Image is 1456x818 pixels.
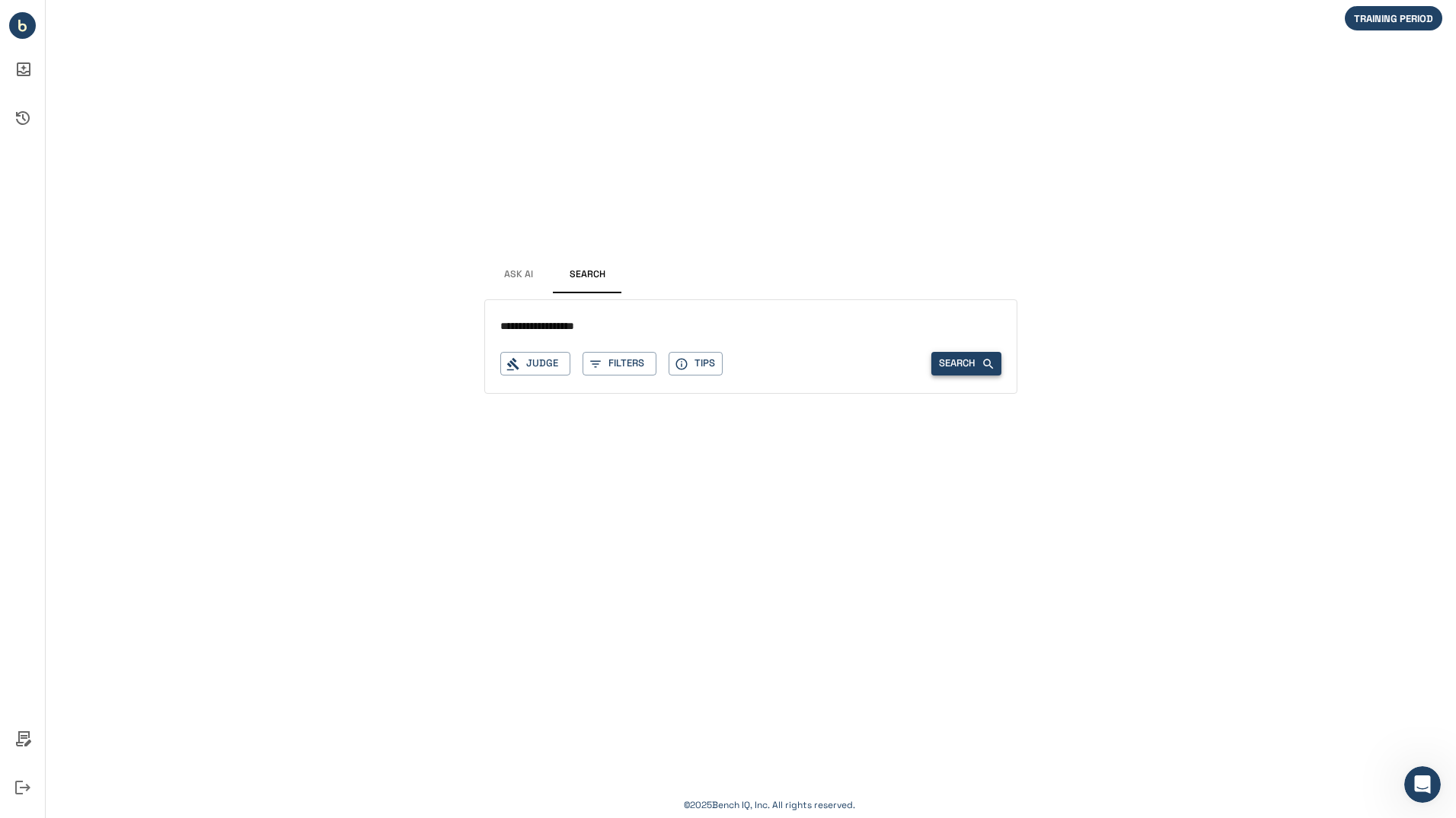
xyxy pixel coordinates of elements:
button: Filters [583,352,656,375]
iframe: Intercom live chat [1404,766,1441,803]
div: We are not billing you for your initial period of in-app activity. [1345,6,1450,30]
button: Search [553,257,621,293]
span: Ask AI [504,269,533,281]
span: TRAINING PERIOD [1345,12,1442,25]
button: Judge [500,352,570,375]
button: Search [931,352,1001,375]
button: Tips [669,352,723,375]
